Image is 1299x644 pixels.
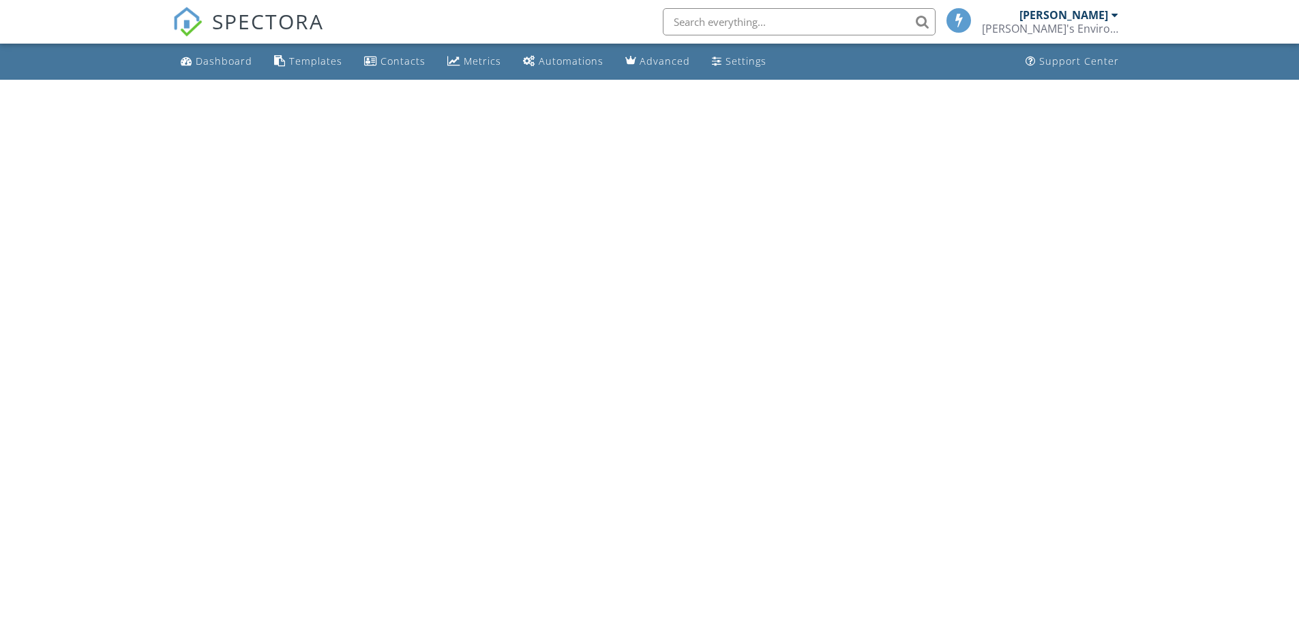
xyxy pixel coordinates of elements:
[269,49,348,74] a: Templates
[1019,8,1108,22] div: [PERSON_NAME]
[982,22,1118,35] div: McB's Environmental Inspections
[173,18,324,47] a: SPECTORA
[173,7,203,37] img: The Best Home Inspection Software - Spectora
[1039,55,1119,67] div: Support Center
[1020,49,1124,74] a: Support Center
[726,55,766,67] div: Settings
[359,49,431,74] a: Contacts
[663,8,936,35] input: Search everything...
[196,55,252,67] div: Dashboard
[539,55,603,67] div: Automations
[620,49,696,74] a: Advanced
[175,49,258,74] a: Dashboard
[706,49,772,74] a: Settings
[640,55,690,67] div: Advanced
[212,7,324,35] span: SPECTORA
[518,49,609,74] a: Automations (Basic)
[380,55,425,67] div: Contacts
[442,49,507,74] a: Metrics
[289,55,342,67] div: Templates
[464,55,501,67] div: Metrics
